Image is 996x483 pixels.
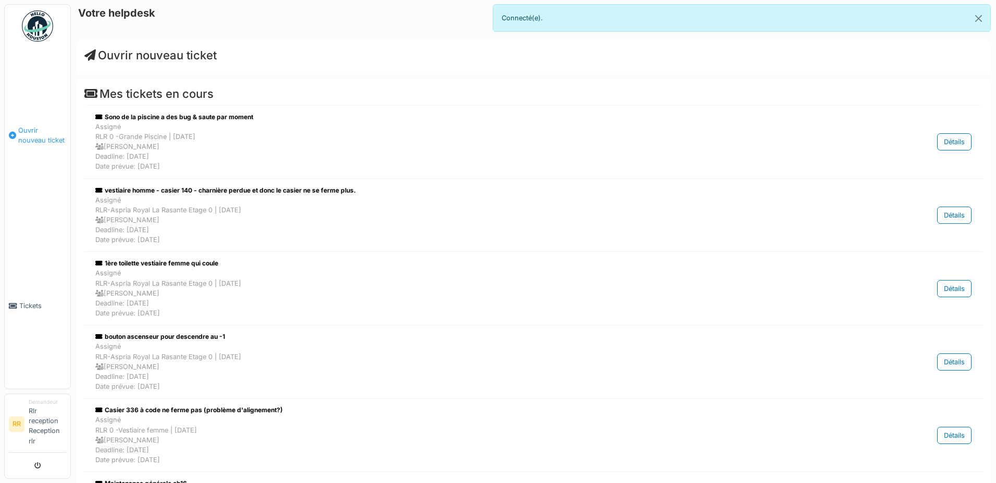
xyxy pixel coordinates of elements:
[9,416,24,432] li: RR
[937,280,972,297] div: Détails
[29,398,66,450] li: Rlr reception Reception rlr
[93,403,974,467] a: Casier 336 à code ne ferme pas (problème d'alignement?) AssignéRLR 0 -Vestiaire femme | [DATE] [P...
[937,353,972,371] div: Détails
[95,195,844,245] div: Assigné RLR-Aspria Royal La Rasante Etage 0 | [DATE] [PERSON_NAME] Deadline: [DATE] Date prévue: ...
[84,48,217,62] a: Ouvrir nouveau ticket
[967,5,990,32] button: Close
[493,4,991,32] div: Connecté(e).
[5,223,70,388] a: Tickets
[95,332,844,341] div: bouton ascenseur pour descendre au -1
[9,398,66,453] a: RR DemandeurRlr reception Reception rlr
[937,133,972,150] div: Détails
[29,398,66,406] div: Demandeur
[22,10,53,42] img: Badge_color-CXgf-gQk.svg
[5,47,70,223] a: Ouvrir nouveau ticket
[95,112,844,122] div: Sono de la piscine a des bug & saute par moment
[95,186,844,195] div: vestiaire homme - casier 140 - charnière perdue et donc le casier ne se ferme plus.
[95,405,844,415] div: Casier 336 à code ne ferme pas (problème d'alignement?)
[19,301,66,311] span: Tickets
[18,125,66,145] span: Ouvrir nouveau ticket
[78,7,155,19] h6: Votre helpdesk
[93,329,974,394] a: bouton ascenseur pour descendre au -1 AssignéRLR-Aspria Royal La Rasante Etage 0 | [DATE] [PERSON...
[95,122,844,172] div: Assigné RLR 0 -Grande Piscine | [DATE] [PERSON_NAME] Deadline: [DATE] Date prévue: [DATE]
[95,259,844,268] div: 1ère toilette vestiaire femme qui coule
[95,341,844,391] div: Assigné RLR-Aspria Royal La Rasante Etage 0 | [DATE] [PERSON_NAME] Deadline: [DATE] Date prévue: ...
[937,427,972,444] div: Détails
[84,87,982,100] h4: Mes tickets en cours
[93,110,974,174] a: Sono de la piscine a des bug & saute par moment AssignéRLR 0 -Grande Piscine | [DATE] [PERSON_NAM...
[93,256,974,321] a: 1ère toilette vestiaire femme qui coule AssignéRLR-Aspria Royal La Rasante Etage 0 | [DATE] [PERS...
[95,268,844,318] div: Assigné RLR-Aspria Royal La Rasante Etage 0 | [DATE] [PERSON_NAME] Deadline: [DATE] Date prévue: ...
[93,183,974,248] a: vestiaire homme - casier 140 - charnière perdue et donc le casier ne se ferme plus. AssignéRLR-As...
[937,207,972,224] div: Détails
[95,415,844,465] div: Assigné RLR 0 -Vestiaire femme | [DATE] [PERSON_NAME] Deadline: [DATE] Date prévue: [DATE]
